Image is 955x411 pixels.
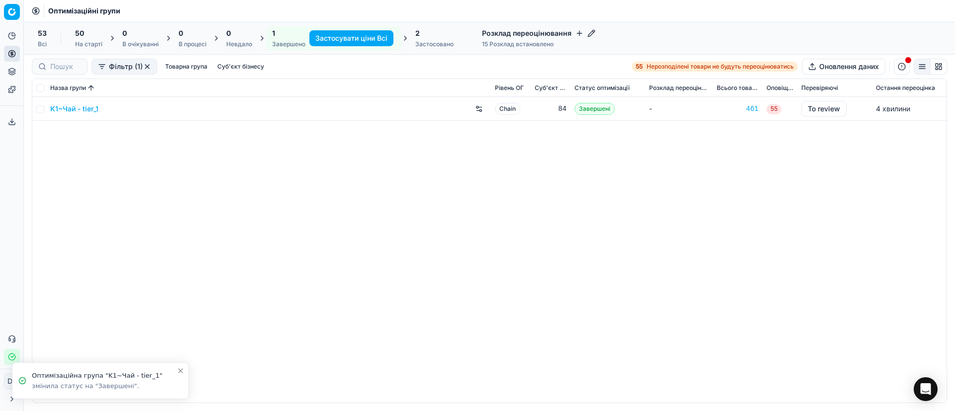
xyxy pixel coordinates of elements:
span: DZ [4,374,19,389]
span: Розклад переоцінювання [649,84,709,92]
button: DZ [4,373,20,389]
div: Завершено [272,40,305,48]
a: 461 [717,104,759,114]
a: 55Нерозподілені товари не будуть переоцінюватись [632,62,798,72]
div: Застосовано [415,40,454,48]
span: Всього товарів [717,84,759,92]
a: K1~Чай - tier_1 [50,104,98,114]
input: Пошук [50,62,81,72]
span: 2 [415,28,420,38]
nav: breadcrumb [48,6,120,16]
strong: 55 [636,63,643,71]
span: Chain [495,103,520,115]
span: Завершені [574,103,615,115]
div: Open Intercom Messenger [914,377,938,401]
button: Close toast [175,365,187,377]
span: 0 [179,28,183,38]
button: Sorted by Назва групи ascending [86,83,96,93]
span: 4 хвилини [876,104,910,113]
span: 55 [766,104,781,114]
div: В процесі [179,40,206,48]
button: Товарна група [161,61,211,73]
span: Суб'єкт бізнесу [535,84,567,92]
span: Рівень OГ [495,84,524,92]
div: змінила статус на "Завершені". [32,382,177,391]
span: Остання переоцінка [876,84,935,92]
button: Фільтр (1) [92,59,157,75]
span: 50 [75,28,84,38]
span: Перевіряючі [801,84,838,92]
button: Застосувати ціни Всі [309,30,393,46]
button: Суб'єкт бізнесу [213,61,268,73]
span: Назва групи [50,84,86,92]
span: Статус оптимізації [574,84,630,92]
button: Оновлення даних [802,59,885,75]
span: Оптимізаційні групи [48,6,120,16]
div: 15 Розклад встановлено [482,40,595,48]
div: В очікуванні [122,40,159,48]
div: Всі [38,40,47,48]
div: Оптимізаційна група "K1~Чай - tier_1" [32,371,177,381]
span: Оповіщення [766,84,793,92]
span: 53 [38,28,47,38]
div: На старті [75,40,102,48]
span: Нерозподілені товари не будуть переоцінюватись [647,63,794,71]
div: Невдало [226,40,252,48]
span: 1 [272,28,275,38]
td: - [645,97,713,121]
button: To review [801,101,847,117]
h4: Розклад переоцінювання [482,28,595,38]
div: 84 [535,104,567,114]
span: 0 [122,28,127,38]
span: 0 [226,28,231,38]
